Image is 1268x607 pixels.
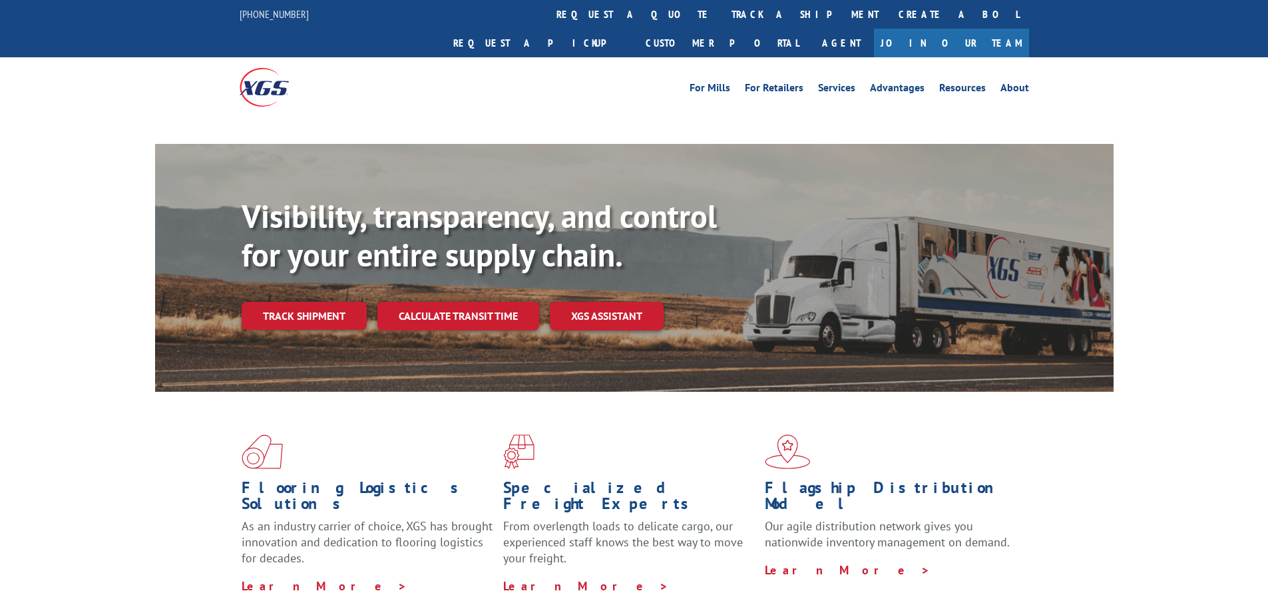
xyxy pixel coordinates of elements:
[745,83,803,97] a: For Retailers
[939,83,986,97] a: Resources
[1000,83,1029,97] a: About
[242,195,717,275] b: Visibility, transparency, and control for your entire supply chain.
[503,480,755,518] h1: Specialized Freight Experts
[242,578,407,594] a: Learn More >
[240,7,309,21] a: [PHONE_NUMBER]
[377,302,539,330] a: Calculate transit time
[443,29,636,57] a: Request a pickup
[242,434,283,469] img: xgs-icon-total-supply-chain-intelligence-red
[242,302,367,330] a: Track shipment
[242,480,493,518] h1: Flooring Logistics Solutions
[874,29,1029,57] a: Join Our Team
[636,29,809,57] a: Customer Portal
[765,518,1010,550] span: Our agile distribution network gives you nationwide inventory management on demand.
[809,29,874,57] a: Agent
[765,434,811,469] img: xgs-icon-flagship-distribution-model-red
[550,302,664,330] a: XGS ASSISTANT
[503,518,755,578] p: From overlength loads to delicate cargo, our experienced staff knows the best way to move your fr...
[690,83,730,97] a: For Mills
[503,578,669,594] a: Learn More >
[765,480,1016,518] h1: Flagship Distribution Model
[242,518,493,566] span: As an industry carrier of choice, XGS has brought innovation and dedication to flooring logistics...
[765,562,931,578] a: Learn More >
[503,434,534,469] img: xgs-icon-focused-on-flooring-red
[818,83,855,97] a: Services
[870,83,925,97] a: Advantages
